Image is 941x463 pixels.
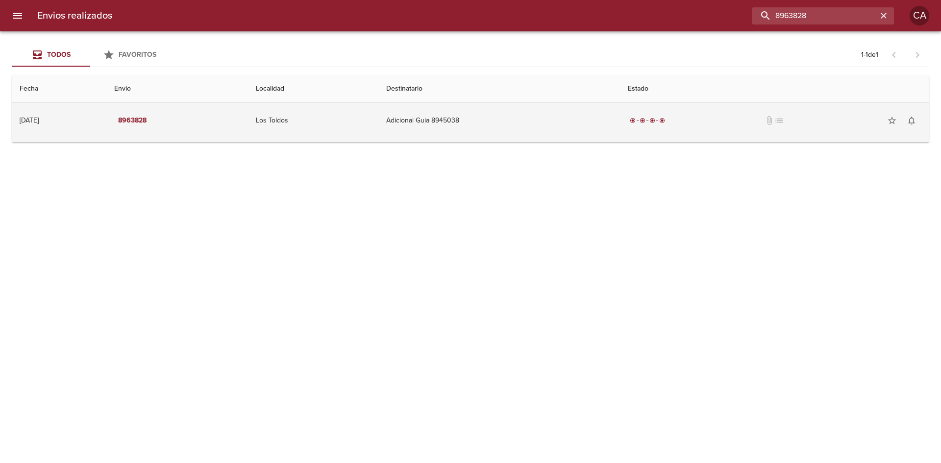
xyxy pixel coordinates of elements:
[659,118,665,123] span: radio_button_checked
[774,116,784,125] span: No tiene pedido asociado
[752,7,877,24] input: buscar
[882,111,902,130] button: Agregar a favoritos
[887,116,897,125] span: star_border
[119,50,156,59] span: Favoritos
[640,118,645,123] span: radio_button_checked
[861,50,878,60] p: 1 - 1 de 1
[378,75,619,103] th: Destinatario
[902,111,921,130] button: Activar notificaciones
[12,75,929,143] table: Tabla de envíos del cliente
[248,75,379,103] th: Localidad
[649,118,655,123] span: radio_button_checked
[910,6,929,25] div: CA
[12,43,169,67] div: Tabs Envios
[906,43,929,67] span: Pagina siguiente
[378,103,619,138] td: Adicional Guia 8945038
[630,118,636,123] span: radio_button_checked
[37,8,112,24] h6: Envios realizados
[248,103,379,138] td: Los Toldos
[106,75,248,103] th: Envio
[12,75,106,103] th: Fecha
[6,4,29,27] button: menu
[620,75,929,103] th: Estado
[907,116,916,125] span: notifications_none
[765,116,774,125] span: No tiene documentos adjuntos
[20,116,39,124] div: [DATE]
[114,112,150,130] button: 8963828
[47,50,71,59] span: Todos
[118,115,147,127] em: 8963828
[628,116,667,125] div: Entregado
